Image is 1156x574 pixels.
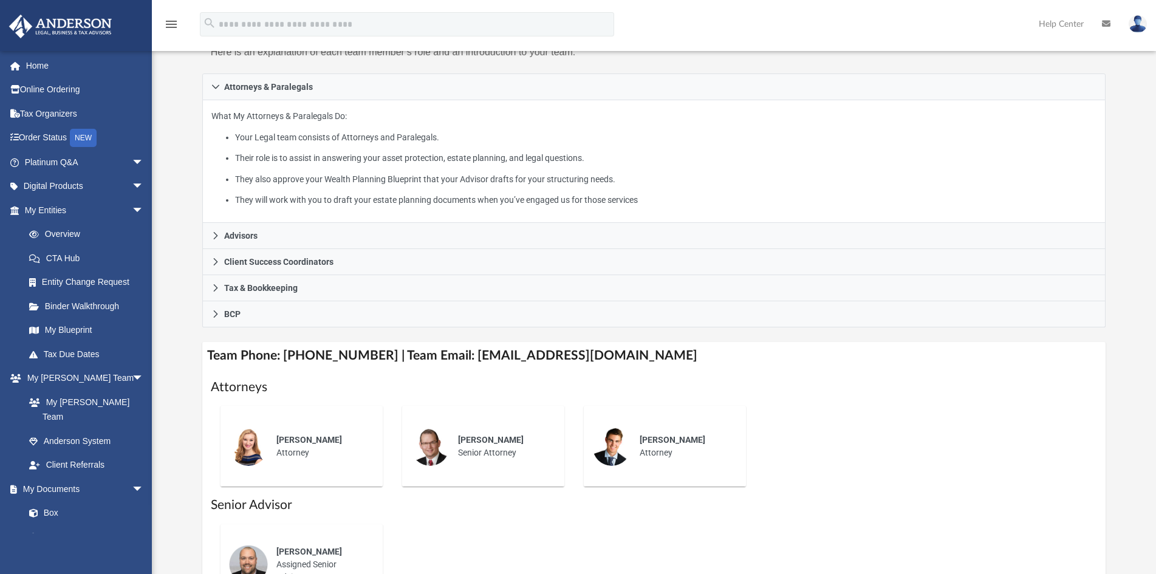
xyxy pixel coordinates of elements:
a: My Entitiesarrow_drop_down [9,198,162,222]
a: My [PERSON_NAME] Teamarrow_drop_down [9,366,156,391]
a: Attorneys & Paralegals [202,73,1106,100]
a: Anderson System [17,429,156,453]
p: Here is an explanation of each team member’s role and an introduction to your team. [211,44,646,61]
div: Senior Attorney [450,425,556,468]
li: Their role is to assist in answering your asset protection, estate planning, and legal questions. [235,151,1097,166]
span: BCP [224,310,241,318]
a: Client Success Coordinators [202,249,1106,275]
img: thumbnail [592,427,631,466]
div: Attorney [631,425,737,468]
a: Overview [17,222,162,247]
span: arrow_drop_down [132,174,156,199]
i: search [203,16,216,30]
a: Entity Change Request [17,270,162,295]
i: menu [164,17,179,32]
a: Online Ordering [9,78,162,102]
a: Meeting Minutes [17,525,156,549]
div: Attorney [268,425,374,468]
a: CTA Hub [17,246,162,270]
a: Digital Productsarrow_drop_down [9,174,162,199]
a: Advisors [202,223,1106,249]
li: Your Legal team consists of Attorneys and Paralegals. [235,130,1097,145]
span: Advisors [224,231,258,240]
a: Binder Walkthrough [17,294,162,318]
a: menu [164,23,179,32]
span: Tax & Bookkeeping [224,284,298,292]
span: Client Success Coordinators [224,258,333,266]
img: Anderson Advisors Platinum Portal [5,15,115,38]
li: They will work with you to draft your estate planning documents when you’ve engaged us for those ... [235,193,1097,208]
span: [PERSON_NAME] [276,435,342,445]
a: Client Referrals [17,453,156,477]
span: [PERSON_NAME] [458,435,524,445]
a: My [PERSON_NAME] Team [17,390,150,429]
a: Platinum Q&Aarrow_drop_down [9,150,162,174]
div: Attorneys & Paralegals [202,100,1106,224]
span: [PERSON_NAME] [276,547,342,556]
span: Attorneys & Paralegals [224,83,313,91]
li: They also approve your Wealth Planning Blueprint that your Advisor drafts for your structuring ne... [235,172,1097,187]
h1: Attorneys [211,378,1098,396]
span: [PERSON_NAME] [640,435,705,445]
a: Order StatusNEW [9,126,162,151]
h4: Team Phone: [PHONE_NUMBER] | Team Email: [EMAIL_ADDRESS][DOMAIN_NAME] [202,342,1106,369]
a: Tax Organizers [9,101,162,126]
a: Home [9,53,162,78]
img: thumbnail [411,427,450,466]
span: arrow_drop_down [132,150,156,175]
a: My Documentsarrow_drop_down [9,477,156,501]
span: arrow_drop_down [132,198,156,223]
a: Tax Due Dates [17,342,162,366]
span: arrow_drop_down [132,477,156,502]
span: arrow_drop_down [132,366,156,391]
img: User Pic [1129,15,1147,33]
a: Box [17,501,150,525]
div: NEW [70,129,97,147]
a: BCP [202,301,1106,327]
img: thumbnail [229,427,268,466]
a: Tax & Bookkeeping [202,275,1106,301]
p: What My Attorneys & Paralegals Do: [211,109,1097,208]
a: My Blueprint [17,318,156,343]
h1: Senior Advisor [211,496,1098,514]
